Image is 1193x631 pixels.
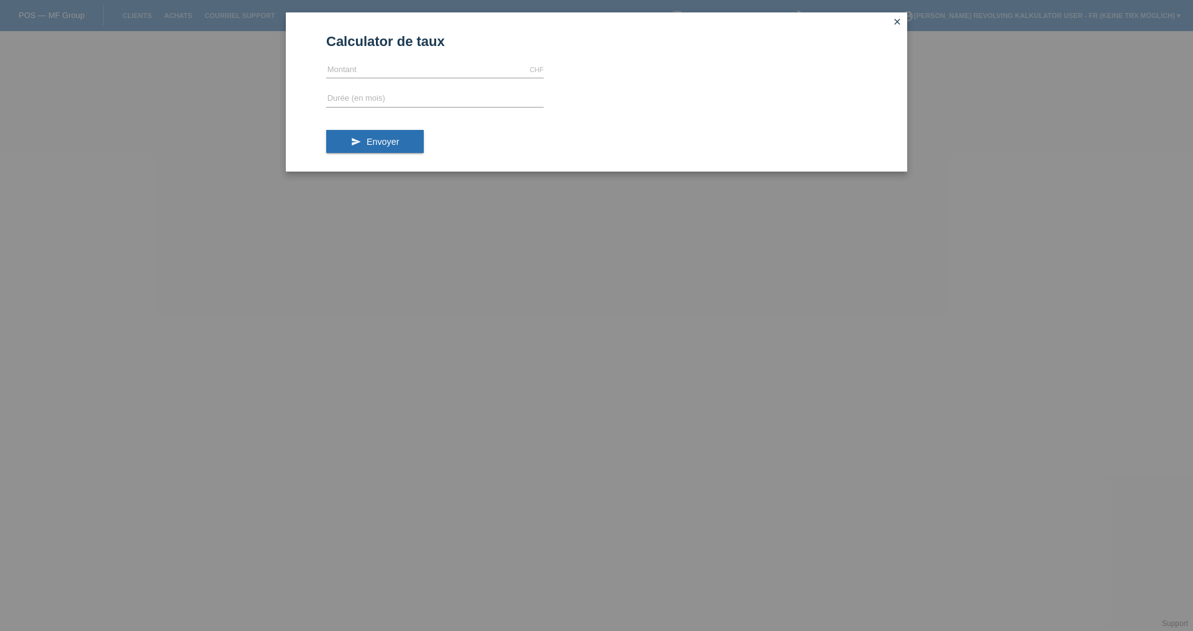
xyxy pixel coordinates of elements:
[351,137,361,147] i: send
[889,16,905,30] a: close
[892,17,902,27] i: close
[326,34,867,49] h1: Calculator de taux
[326,130,424,154] button: send Envoyer
[367,137,399,147] span: Envoyer
[529,66,544,73] div: CHF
